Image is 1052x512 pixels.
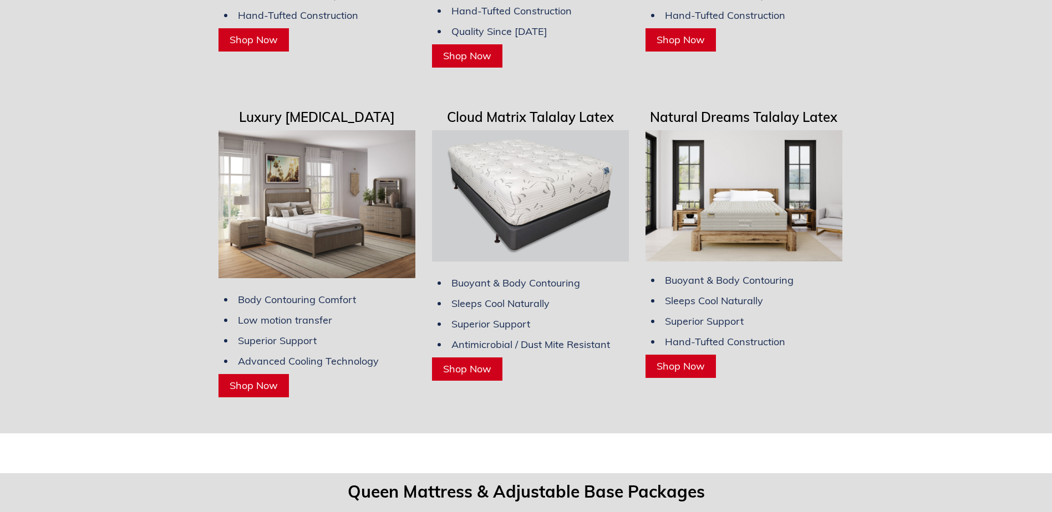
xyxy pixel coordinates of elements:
span: Antimicrobial / Dust Mite Resistant [451,338,610,351]
span: Buoyant & Body Contouring [451,277,580,289]
span: Hand-Tufted Construction [451,4,572,17]
span: Hand-Tufted Construction [665,335,785,348]
span: Shop Now [443,49,491,62]
span: Hand-Tufted Construction [238,9,358,22]
span: Shop Now [230,379,278,392]
img: Luxury Cloud Matrix Talalay Latex Mattresses [432,130,629,262]
a: Shop Now [432,357,502,381]
a: Shop Now [432,44,502,68]
img: Luxury Memory Foam Mattresses [218,130,415,278]
span: Queen Mattress & Adjustable Base Packages [348,481,705,502]
span: Luxury [MEDICAL_DATA] [239,109,395,125]
span: Buoyant & Body Contouring [665,274,794,286]
span: Hand-Tufted Construction [665,9,785,22]
a: Shop Now [218,374,289,397]
span: Advanced Cooling Technology [238,355,379,367]
span: Sleeps Cool Naturally [665,294,763,307]
a: Shop Now [646,28,716,52]
span: Superior Support [665,315,744,327]
span: Quality Since [DATE] [451,25,547,38]
span: Body Contouring Comfort [238,293,356,306]
span: Shop Now [657,33,705,46]
img: Natural-Dreams-talalay-latex-mattress [646,130,842,262]
span: Shop Now [230,33,278,46]
span: Shop Now [443,362,491,375]
span: Natural Dreams Talalay Latex [650,109,837,125]
span: Superior Support [238,334,317,347]
span: Shop Now [657,360,705,372]
span: Superior Support [451,318,530,330]
span: Sleeps Cool Naturally [451,297,550,310]
a: Shop Now [218,28,289,52]
a: Shop Now [646,355,716,378]
span: Cloud Matrix Talalay Latex [447,109,614,125]
span: Low motion transfer [238,314,332,326]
